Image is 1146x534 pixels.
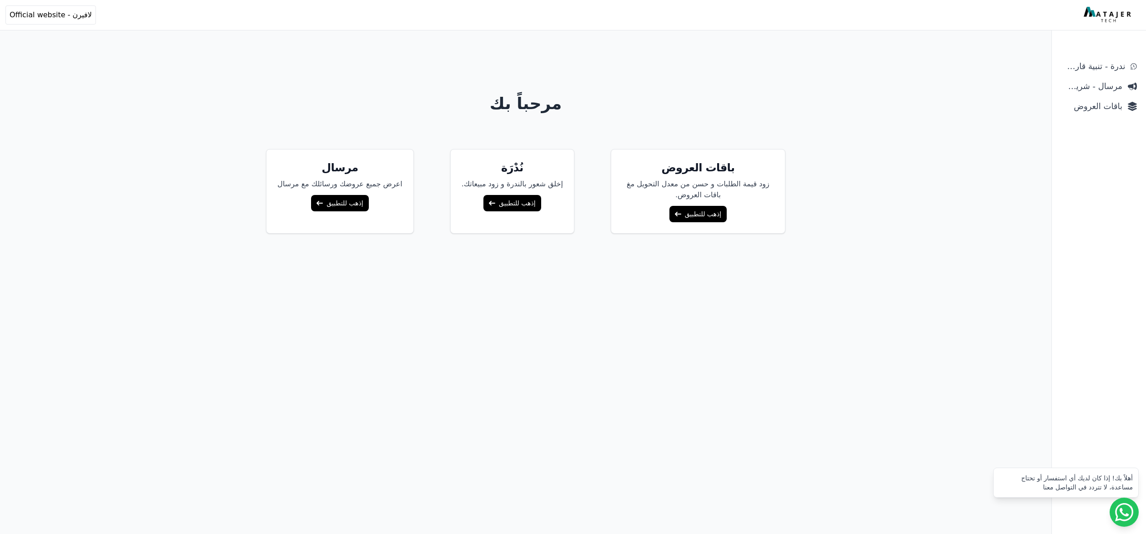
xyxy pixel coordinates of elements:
h5: مرسال [277,160,402,175]
p: اعرض جميع عروضك ورسائلك مع مرسال [277,179,402,190]
button: لافيرن - Official website [5,5,96,25]
a: إذهب للتطبيق [311,195,368,211]
h5: نُدْرَة [462,160,563,175]
span: باقات العروض [1061,100,1122,113]
h5: باقات العروض [622,160,774,175]
span: لافيرن - Official website [10,10,92,20]
a: إذهب للتطبيق [669,206,727,222]
img: MatajerTech Logo [1084,7,1133,23]
span: ندرة - تنبية قارب علي النفاذ [1061,60,1125,73]
span: مرسال - شريط دعاية [1061,80,1122,93]
div: أهلاً بك! إذا كان لديك أي استفسار أو تحتاج مساعدة، لا تتردد في التواصل معنا [999,474,1133,492]
a: إذهب للتطبيق [483,195,541,211]
h1: مرحباً بك [176,95,875,113]
p: زود قيمة الطلبات و حسن من معدل التحويل مغ باقات العروض. [622,179,774,200]
p: إخلق شعور بالندرة و زود مبيعاتك. [462,179,563,190]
